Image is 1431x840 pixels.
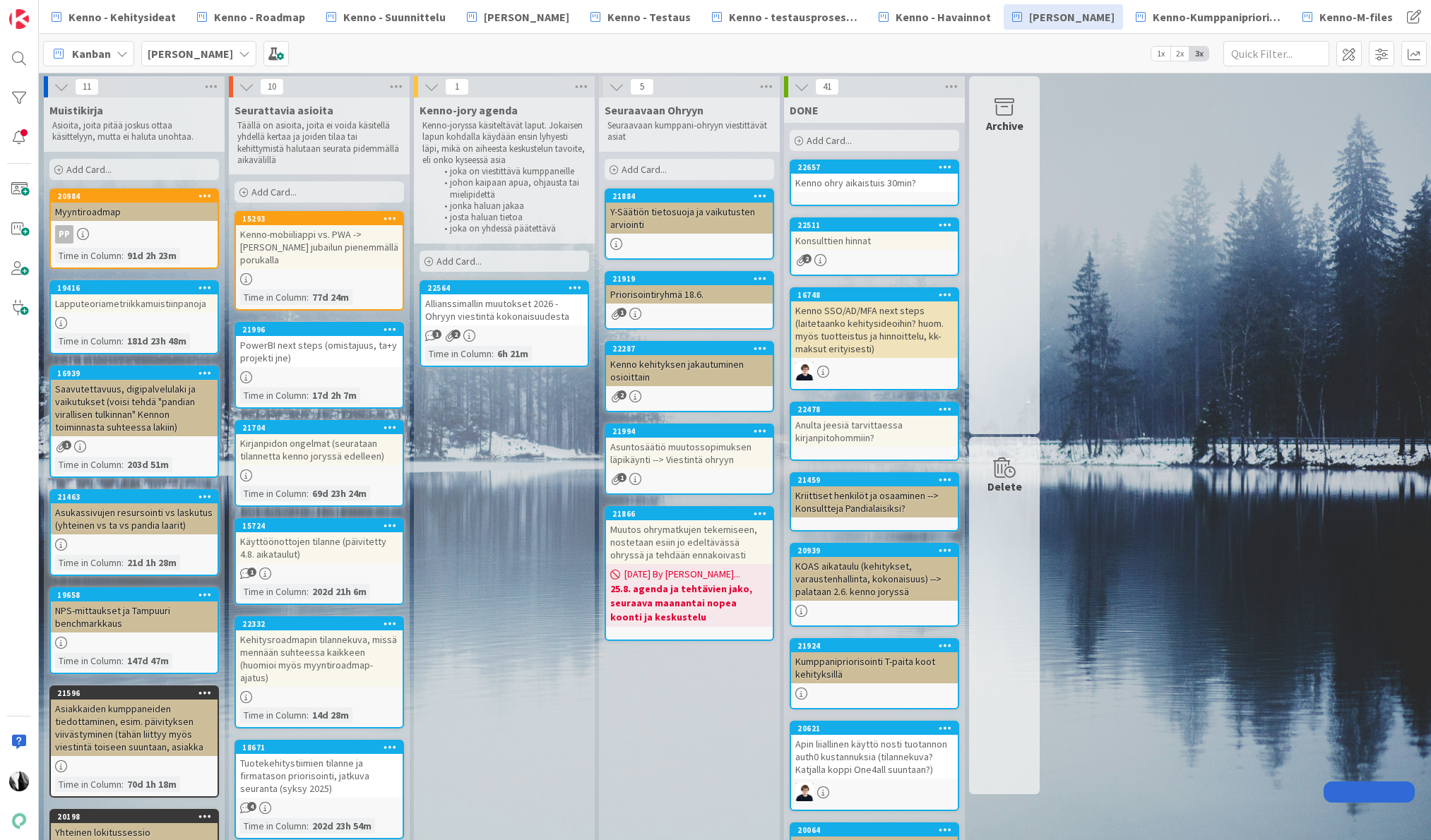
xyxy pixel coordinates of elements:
[790,472,959,532] a: 21459Kriittiset henkilöt ja osaaminen --> Konsultteja Pandialaisiksi?
[49,587,219,674] a: 19658NPS-mittaukset ja Tampuuri benchmarkkausTime in Column:147d 47m
[51,367,218,436] div: 16939Saavutettavuus, digipalvelulaki ja vaikutukset (voisi tehdä "pandian virallisen tulkinnan" K...
[582,4,699,30] a: Kenno - Testaus
[605,271,774,330] a: 21919Priorisointiryhmä 18.6.
[791,403,958,416] div: 22478
[420,103,518,117] span: Kenno-jory agenda
[57,688,218,698] div: 21596
[484,8,569,25] span: [PERSON_NAME]
[1294,4,1401,30] a: Kenno-M-files
[607,8,691,25] span: Kenno - Testaus
[606,508,773,564] div: 21866Muutos ohrymatkujen tekemiseen, nostetaan esiin jo edeltävässä ohryssä ja tehdään ennakoivasti
[605,103,703,117] span: Seuraavaan Ohryyn
[791,640,958,683] div: 21924Kumppanipriorisointi T-paita koot kehityksillä
[987,478,1022,495] div: Delete
[422,120,586,166] p: Kenno-joryssa käsiteltävät laput. Jokaisen lapun kohdalla käydään ensin lyhyesti läpi, mikä on ai...
[121,555,124,570] span: :
[72,45,111,62] span: Kanban
[870,4,999,30] a: Kenno - Havainnot
[791,544,958,601] div: 20939KOAS aikataulu (kehitykset, varaustenhallinta, kokonaisuus) --> palataan 2.6. kenno joryssä
[458,4,578,30] a: [PERSON_NAME]
[124,776,180,792] div: 70d 1h 18m
[791,289,958,301] div: 16748
[612,274,773,284] div: 21919
[55,653,121,668] div: Time in Column
[790,543,959,627] a: 20939KOAS aikataulu (kehitykset, varaustenhallinta, kokonaisuus) --> palataan 2.6. kenno joryssä
[121,248,124,263] span: :
[791,232,958,250] div: Konsulttien hinnat
[242,214,403,224] div: 15293
[606,425,773,438] div: 21994
[1170,47,1189,61] span: 2x
[795,362,814,380] img: MT
[9,9,29,29] img: Visit kanbanzone.com
[189,4,314,30] a: Kenno - Roadmap
[236,520,403,563] div: 15724Käyttöönottojen tilanne (päivitetty 4.8. aikataulut)
[49,188,219,269] a: 20984MyyntiroadmapPPTime in Column:91d 2h 23m
[236,336,403,367] div: PowerBI next steps (omistajuus, ta+y projekti jne)
[51,810,218,823] div: 20198
[791,161,958,192] div: 22657Kenno ohry aikaistuis 30min?
[605,506,774,641] a: 21866Muutos ohrymatkujen tekemiseen, nostetaan esiin jo edeltävässä ohryssä ja tehdään ennakoivas...
[421,282,588,325] div: 22564Allianssimallin muutokset 2026 - Ohryyn viestintä kokonaisuudesta
[49,685,219,798] a: 21596Asiakkaiden kumppaneiden tiedottaminen, esim. päivityksen viivästyminen (tähän liittyy myös ...
[606,272,773,304] div: 21919Priorisointiryhmä 18.6.
[62,440,71,450] span: 1
[1151,47,1170,61] span: 1x
[51,190,218,221] div: 20984Myyntiroadmap
[307,289,309,305] span: :
[51,503,218,534] div: Asukassivujen resursointi vs laskutus (yhteinen vs ta vs pandia laarit)
[791,362,958,380] div: MT
[790,638,959,709] a: 21924Kumppanipriorisointi T-paita koot kehityksillä
[242,743,403,752] div: 18671
[124,457,172,472] div: 203d 51m
[234,211,404,311] a: 15293Kenno-mobiiliappi vs. PWA -> [PERSON_NAME] jubailun pienemmällä porukallaTime in Column:77d 24m
[242,521,403,531] div: 15724
[606,520,773,564] div: Muutos ohrymatkujen tekemiseen, nostetaan esiin jo edeltävässä ohryssä ja tehdään ennakoivasti
[791,474,958,517] div: 21459Kriittiset henkilöt ja osaaminen --> Konsultteja Pandialaisiksi?
[51,367,218,380] div: 16939
[791,219,958,232] div: 22511
[234,740,404,839] a: 18671Tuotekehitystiimien tilanne ja firmatason priorisointi, jatkuva seuranta (syksy 2025)Time in...
[612,426,773,436] div: 21994
[791,486,958,517] div: Kriittiset henkilöt ja osaaminen --> Konsultteja Pandialaisiksi?
[791,652,958,683] div: Kumppanipriorisointi T-paita koot kehityksillä
[240,707,307,723] div: Time in Column
[791,722,958,735] div: 20621
[236,212,403,225] div: 15293
[124,248,180,263] div: 91d 2h 23m
[51,589,218,632] div: 19658NPS-mittaukset ja Tampuuri benchmarkkaus
[791,161,958,174] div: 22657
[425,346,492,361] div: Time in Column
[240,486,307,501] div: Time in Column
[309,289,352,305] div: 77d 24m
[797,825,958,835] div: 20064
[617,390,627,400] span: 2
[51,225,218,244] div: PP
[1153,8,1281,25] span: Kenno-Kumppanipriorisointi
[309,818,375,834] div: 202d 23h 54m
[49,280,219,354] a: 19416LapputeoriametriikkamuistiinpanojaTime in Column:181d 23h 48m
[791,474,958,486] div: 21459
[617,473,627,482] span: 1
[791,301,958,358] div: Kenno SSO/AD/MFA next steps (laitetaanko kehitysideoihin? huom. myös tuotteistus ja hinnoittelu, ...
[797,475,958,485] div: 21459
[606,425,773,469] div: 21994Asuntosäätiö muutossopimuksen läpikäynti --> Viestintä ohryyn
[606,272,773,285] div: 21919
[247,802,256,811] span: 4
[260,78,284,95] span: 10
[57,283,218,293] div: 19416
[148,47,233,61] b: [PERSON_NAME]
[797,724,958,733] div: 20621
[251,186,297,198] span: Add Card...
[49,366,219,478] a: 16939Saavutettavuus, digipalvelulaki ja vaikutukset (voisi tehdä "pandian virallisen tulkinnan" K...
[307,707,309,723] span: :
[242,619,403,629] div: 22332
[307,818,309,834] span: :
[51,294,218,313] div: Lapputeoriametriikkamuistiinpanoja
[51,491,218,534] div: 21463Asukassivujen resursointi vs laskutus (yhteinen vs ta vs pandia laarit)
[451,330,461,339] span: 2
[236,323,403,336] div: 21996
[1223,41,1329,66] input: Quick Filter...
[242,423,403,433] div: 21704
[437,166,587,177] li: joka on viestittävä kumppaneille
